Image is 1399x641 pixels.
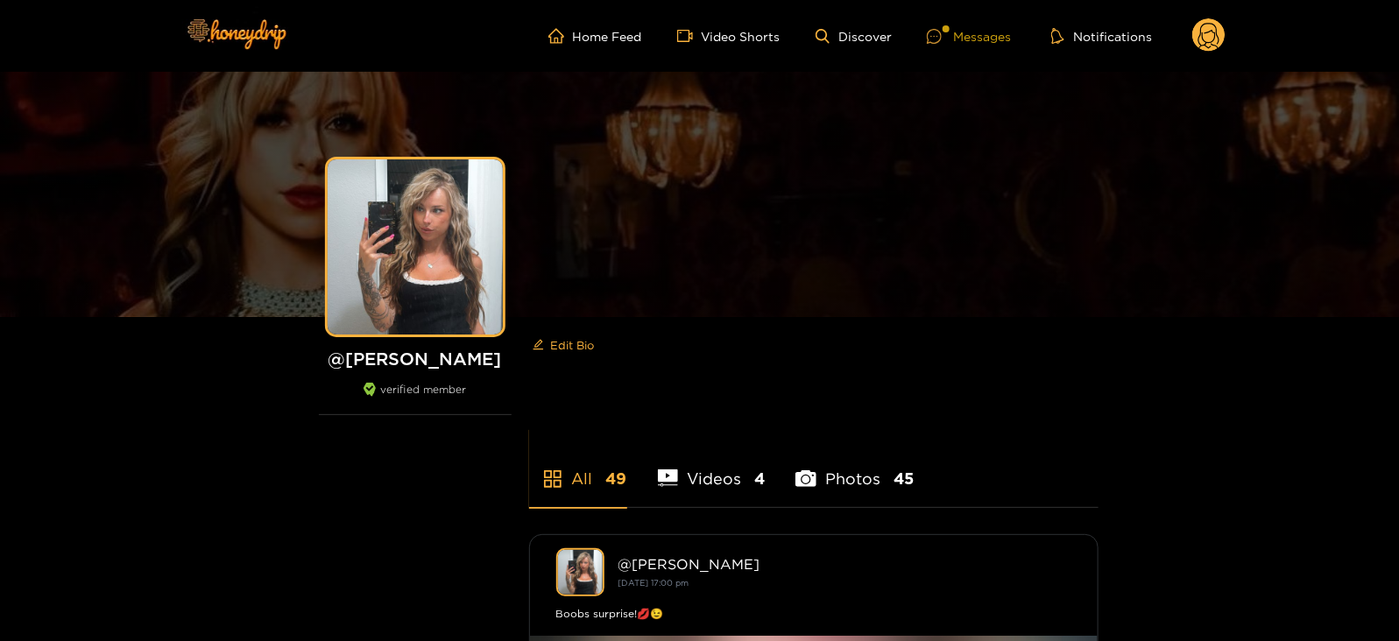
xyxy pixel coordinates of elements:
[894,468,914,490] span: 45
[1046,27,1157,45] button: Notifications
[548,28,642,44] a: Home Feed
[795,428,914,507] li: Photos
[618,578,689,588] small: [DATE] 17:00 pm
[677,28,781,44] a: Video Shorts
[529,428,627,507] li: All
[556,605,1071,623] div: Boobs surprise!💋😉
[618,556,1071,572] div: @ [PERSON_NAME]
[542,468,563,490] span: appstore
[927,26,1011,46] div: Messages
[606,468,627,490] span: 49
[529,331,598,359] button: editEdit Bio
[319,348,512,370] h1: @ [PERSON_NAME]
[533,339,544,352] span: edit
[551,336,595,354] span: Edit Bio
[556,548,604,596] img: kendra
[677,28,702,44] span: video-camera
[319,383,512,415] div: verified member
[658,428,766,507] li: Videos
[816,29,892,44] a: Discover
[548,28,573,44] span: home
[754,468,765,490] span: 4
